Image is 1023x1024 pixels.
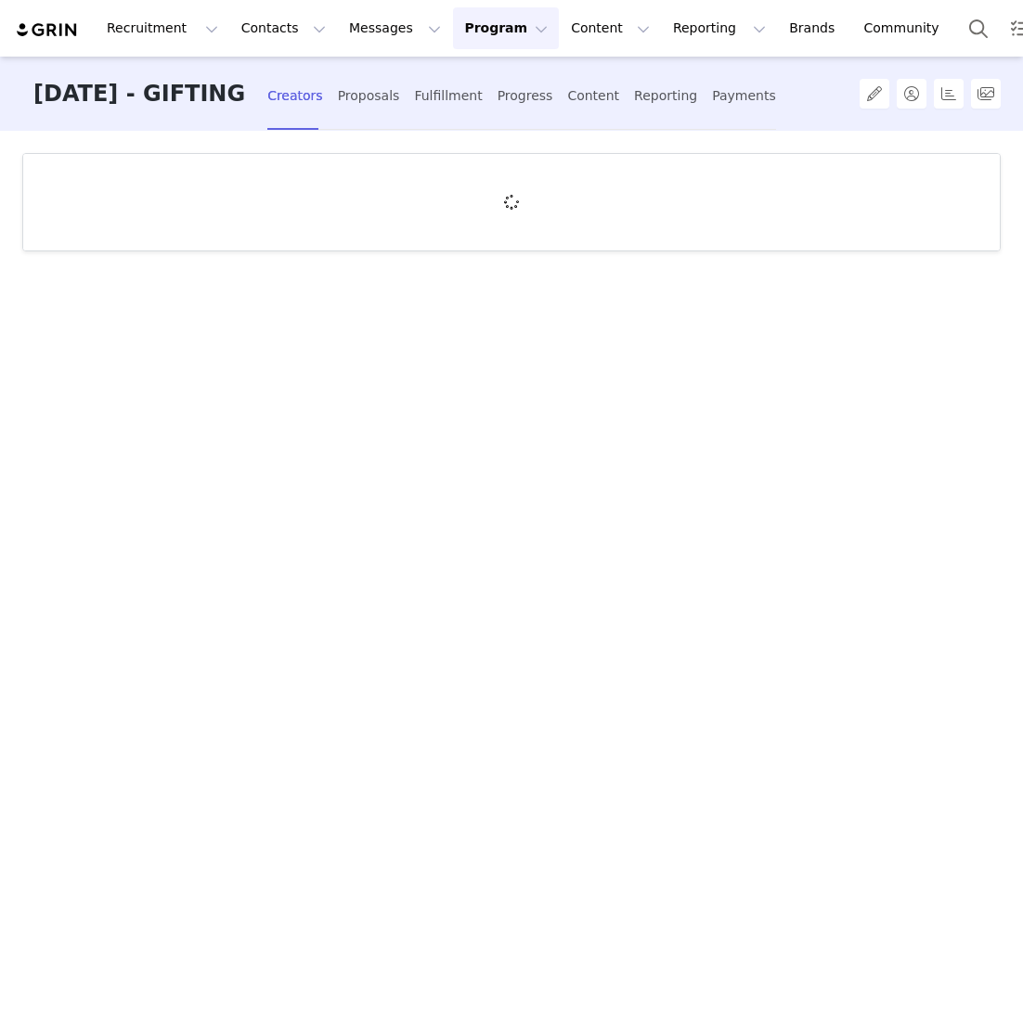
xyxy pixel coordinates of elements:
div: Reporting [634,71,697,121]
h3: [DATE] - GIFTING [33,57,245,132]
button: Content [560,7,661,49]
button: Search [958,7,999,49]
div: Payments [712,71,776,121]
div: Proposals [338,71,400,121]
a: Community [853,7,959,49]
button: Program [453,7,559,49]
div: Content [567,71,619,121]
div: Progress [498,71,553,121]
button: Recruitment [96,7,229,49]
button: Contacts [230,7,337,49]
img: grin logo [15,21,80,39]
button: Messages [338,7,452,49]
div: Creators [267,71,323,121]
button: Reporting [662,7,777,49]
a: Brands [778,7,851,49]
div: Fulfillment [414,71,482,121]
